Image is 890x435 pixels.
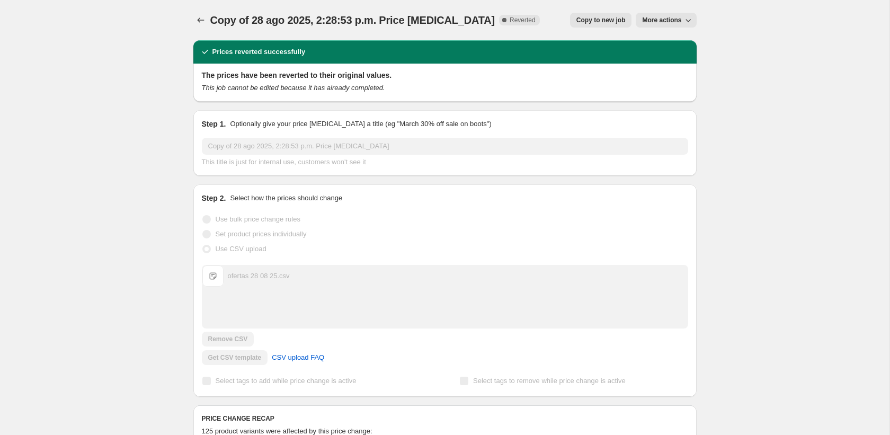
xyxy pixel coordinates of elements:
button: More actions [636,13,696,28]
button: Price change jobs [193,13,208,28]
span: Copy of 28 ago 2025, 2:28:53 p.m. Price [MEDICAL_DATA] [210,14,495,26]
span: Select tags to add while price change is active [216,377,357,385]
span: More actions [642,16,681,24]
i: This job cannot be edited because it has already completed. [202,84,385,92]
span: Copy to new job [576,16,626,24]
div: ofertas 28 08 25.csv [228,271,290,281]
span: Set product prices individually [216,230,307,238]
input: 30% off holiday sale [202,138,688,155]
h2: Step 1. [202,119,226,129]
button: Copy to new job [570,13,632,28]
span: Select tags to remove while price change is active [473,377,626,385]
a: CSV upload FAQ [265,349,331,366]
span: CSV upload FAQ [272,352,324,363]
h2: The prices have been reverted to their original values. [202,70,688,81]
span: Use CSV upload [216,245,266,253]
p: Select how the prices should change [230,193,342,203]
h2: Step 2. [202,193,226,203]
p: Optionally give your price [MEDICAL_DATA] a title (eg "March 30% off sale on boots") [230,119,491,129]
span: Reverted [510,16,536,24]
h6: PRICE CHANGE RECAP [202,414,688,423]
span: Use bulk price change rules [216,215,300,223]
span: 125 product variants were affected by this price change: [202,427,372,435]
span: This title is just for internal use, customers won't see it [202,158,366,166]
h2: Prices reverted successfully [212,47,306,57]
